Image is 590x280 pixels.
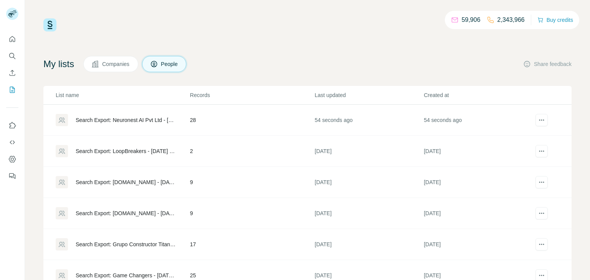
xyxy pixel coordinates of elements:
td: [DATE] [423,136,532,167]
span: Companies [102,60,130,68]
td: [DATE] [423,229,532,260]
td: 9 [190,167,315,198]
p: Records [190,91,314,99]
span: People [161,60,179,68]
p: Last updated [315,91,423,99]
td: [DATE] [423,167,532,198]
div: Search Export: [DOMAIN_NAME] - [DATE] 06:07 [76,178,177,186]
button: My lists [6,83,18,97]
td: 54 seconds ago [314,105,423,136]
td: 28 [190,105,315,136]
td: [DATE] [314,167,423,198]
button: Quick start [6,32,18,46]
img: Surfe Logo [43,18,56,31]
button: Use Surfe on LinkedIn [6,119,18,132]
td: [DATE] [314,229,423,260]
button: Search [6,49,18,63]
p: 2,343,966 [497,15,525,25]
button: actions [535,114,548,126]
td: 2 [190,136,315,167]
button: actions [535,176,548,188]
div: Search Export: [DOMAIN_NAME] - [DATE] 06:03 [76,209,177,217]
p: 59,906 [462,15,481,25]
p: Created at [424,91,532,99]
button: actions [535,207,548,219]
td: 54 seconds ago [423,105,532,136]
td: [DATE] [423,198,532,229]
button: actions [535,238,548,250]
div: Search Export: Grupo Constructor Titan - [DATE] 12:44 [76,240,177,248]
button: Enrich CSV [6,66,18,80]
div: Search Export: Neuronest AI Pvt Ltd - [DATE] 07:38 [76,116,177,124]
div: Search Export: Game Changers - [DATE] 11:49 [76,272,177,279]
button: Feedback [6,169,18,183]
button: Use Surfe API [6,135,18,149]
h4: My lists [43,58,74,70]
td: 17 [190,229,315,260]
button: actions [535,145,548,157]
button: Buy credits [537,15,573,25]
div: Search Export: LoopBreakers - [DATE] 08:47 [76,147,177,155]
p: List name [56,91,189,99]
button: Dashboard [6,152,18,166]
button: Share feedback [523,60,572,68]
td: [DATE] [314,136,423,167]
td: [DATE] [314,198,423,229]
td: 9 [190,198,315,229]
